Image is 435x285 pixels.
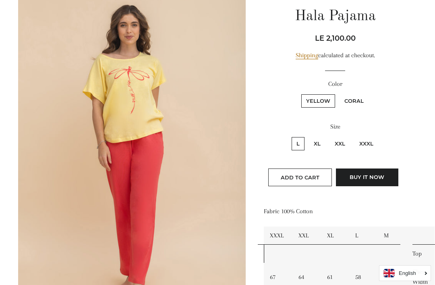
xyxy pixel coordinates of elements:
[264,6,407,27] h1: Hala Pajama
[378,227,406,245] td: M
[336,169,398,186] button: Buy it now
[264,50,407,60] div: calculated at checkout.
[281,174,319,181] span: Add to Cart
[315,34,356,43] span: LE 2,100.00
[406,245,435,263] td: Top
[383,269,427,277] a: English
[349,227,378,245] td: L
[330,137,350,150] label: XXL
[399,270,416,276] i: English
[301,94,335,108] label: Yellow
[268,169,332,186] button: Add to Cart
[292,137,304,150] label: L
[354,137,378,150] label: XXXL
[309,137,325,150] label: XL
[340,94,369,108] label: Coral
[264,206,407,216] p: Fabric 100% Cotton
[264,79,407,89] label: Color
[296,52,318,59] a: Shipping
[321,227,350,245] td: XL
[264,227,292,245] td: XXXL
[264,122,407,132] label: Size
[292,227,321,245] td: XXL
